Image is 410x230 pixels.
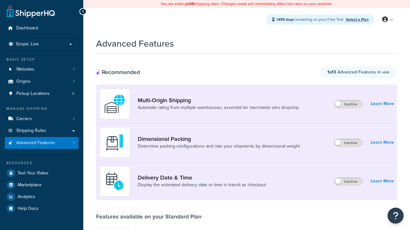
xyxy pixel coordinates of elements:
[18,171,48,176] span: Test Your Rates
[138,182,267,188] a: Display the estimated delivery date or time in transit as checkout.
[16,42,39,47] span: Scope: Live
[371,177,394,186] a: Learn More
[5,76,78,88] a: Origins1
[334,100,363,108] label: Inactive
[103,170,126,192] img: gfkeb5ejjkALwAAAABJRU5ErkJggg==
[334,139,363,147] label: Inactive
[103,131,126,154] img: DTVBYsAAAAAASUVORK5CYII=
[5,64,78,75] li: Websites
[96,37,174,50] h1: Advanced Features
[138,174,267,181] a: Delivery Date & Time
[346,17,369,22] a: Select a Plan
[73,67,74,72] span: 1
[16,91,50,96] span: Pickup Locations
[138,135,300,142] a: Dimensional Packing
[5,106,78,111] div: Manage Shipping
[371,99,394,108] a: Learn More
[16,116,32,122] span: Carriers
[327,69,389,75] span: Advanced Features in use
[5,137,78,149] a: Advanced Features1
[5,191,78,203] a: Analytics
[388,208,404,224] button: Open Resource Center
[73,140,74,146] span: 1
[276,17,294,22] strong: 1455 days
[73,116,74,122] span: 1
[5,57,78,62] div: Basic Setup
[5,88,78,100] a: Pickup Locations0
[5,167,78,179] a: Test Your Rates
[138,97,299,104] a: Multi-Origin Shipping
[16,140,55,146] span: Advanced Features
[96,213,201,220] div: Features available on your Standard Plan
[16,26,38,31] span: Dashboard
[276,17,344,22] span: remaining on your Free Trial
[187,1,194,7] b: LIVE
[5,88,78,100] li: Pickup Locations
[138,143,300,149] a: Determine packing configurations and rate your shipments by dimensional weight
[18,194,35,200] span: Analytics
[371,138,394,147] a: Learn More
[334,178,363,185] label: Inactive
[5,125,78,137] a: Shipping Rules
[5,76,78,88] li: Origins
[5,160,78,166] div: Resources
[103,93,126,115] img: WatD5o0RtDAAAAAElFTkSuQmCC
[138,104,299,111] a: Automate rating from multiple warehouses, essential for merchants who dropship
[72,91,74,96] span: 0
[5,179,78,191] a: Marketplace
[5,113,78,125] li: Carriers
[327,69,336,75] strong: 1 of 3
[16,67,34,72] span: Websites
[16,79,31,84] span: Origins
[16,128,46,134] span: Shipping Rules
[18,182,42,188] span: Marketplace
[5,113,78,125] a: Carriers1
[5,203,78,214] a: Help Docs
[5,22,78,34] a: Dashboard
[18,206,38,211] span: Help Docs
[5,137,78,149] li: Advanced Features
[5,64,78,75] a: Websites1
[96,69,140,76] div: Recommended
[73,79,74,84] span: 1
